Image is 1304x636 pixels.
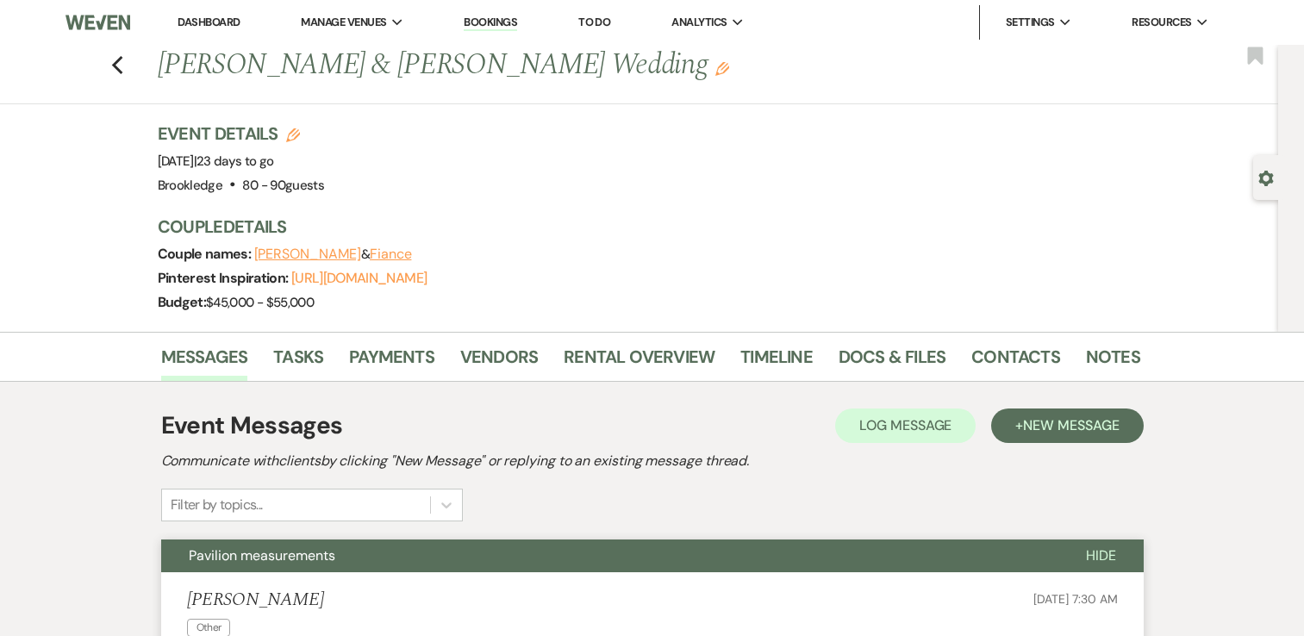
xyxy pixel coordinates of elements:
[158,45,930,86] h1: [PERSON_NAME] & [PERSON_NAME] Wedding
[171,495,263,515] div: Filter by topics...
[291,269,427,287] a: [URL][DOMAIN_NAME]
[158,293,207,311] span: Budget:
[158,245,254,263] span: Couple names:
[1132,14,1191,31] span: Resources
[859,416,951,434] span: Log Message
[740,343,813,381] a: Timeline
[273,343,323,381] a: Tasks
[370,247,412,261] button: Fiance
[158,269,291,287] span: Pinterest Inspiration:
[158,122,325,146] h3: Event Details
[187,589,324,611] h5: [PERSON_NAME]
[161,539,1058,572] button: Pavilion measurements
[158,177,223,194] span: Brookledge
[971,343,1060,381] a: Contacts
[464,15,517,31] a: Bookings
[1023,416,1119,434] span: New Message
[1058,539,1144,572] button: Hide
[991,408,1143,443] button: +New Message
[254,246,412,263] span: &
[242,177,324,194] span: 80 - 90 guests
[161,451,1144,471] h2: Communicate with clients by clicking "New Message" or replying to an existing message thread.
[839,343,945,381] a: Docs & Files
[301,14,386,31] span: Manage Venues
[206,294,314,311] span: $45,000 - $55,000
[671,14,727,31] span: Analytics
[564,343,714,381] a: Rental Overview
[1258,169,1274,185] button: Open lead details
[460,343,538,381] a: Vendors
[1033,591,1117,607] span: [DATE] 7:30 AM
[158,153,274,170] span: [DATE]
[1006,14,1055,31] span: Settings
[349,343,434,381] a: Payments
[66,4,130,41] img: Weven Logo
[189,546,335,564] span: Pavilion measurements
[158,215,1123,239] h3: Couple Details
[1086,546,1116,564] span: Hide
[578,15,610,29] a: To Do
[161,343,248,381] a: Messages
[1086,343,1140,381] a: Notes
[715,60,729,76] button: Edit
[197,153,274,170] span: 23 days to go
[161,408,343,444] h1: Event Messages
[254,247,361,261] button: [PERSON_NAME]
[194,153,274,170] span: |
[178,15,240,29] a: Dashboard
[835,408,976,443] button: Log Message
